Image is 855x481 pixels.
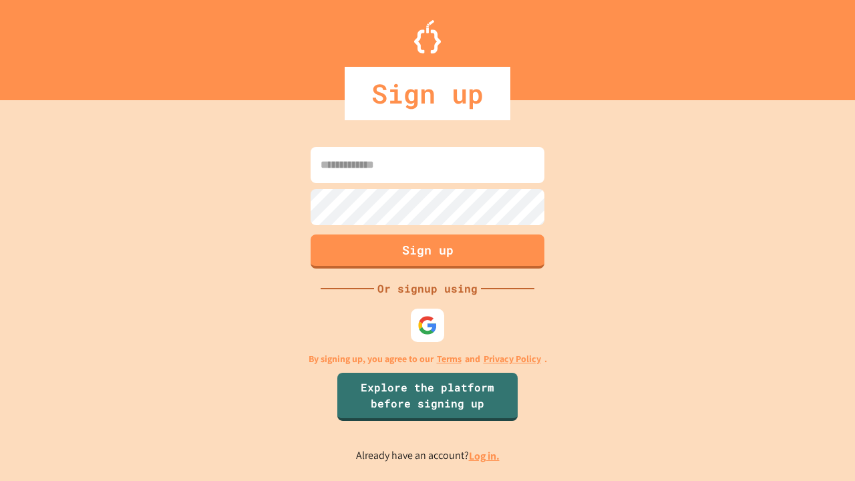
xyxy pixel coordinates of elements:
[345,67,510,120] div: Sign up
[356,448,500,464] p: Already have an account?
[437,352,462,366] a: Terms
[311,234,544,269] button: Sign up
[309,352,547,366] p: By signing up, you agree to our and .
[484,352,541,366] a: Privacy Policy
[337,373,518,421] a: Explore the platform before signing up
[417,315,438,335] img: google-icon.svg
[414,20,441,53] img: Logo.svg
[469,449,500,463] a: Log in.
[374,281,481,297] div: Or signup using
